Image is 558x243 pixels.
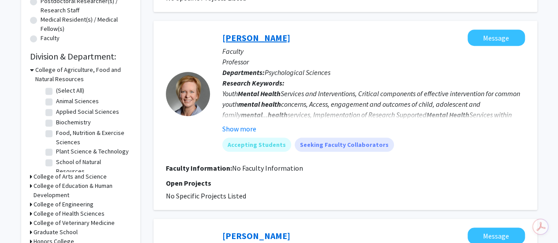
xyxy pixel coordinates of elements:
[222,230,290,241] a: [PERSON_NAME]
[268,110,288,119] b: health
[222,88,525,141] div: Youth Services and Interventions, Critical components of effective intervention for common youth ...
[222,68,265,77] b: Departments:
[468,30,525,46] button: Message Kristin Hawley
[232,164,303,172] span: No Faculty Information
[56,118,91,127] label: Biochemistry
[56,147,129,156] label: Plant Science & Technology
[56,86,84,95] label: (Select All)
[222,56,525,67] p: Professor
[238,89,259,98] b: Mental
[222,32,290,43] a: [PERSON_NAME]
[427,110,448,119] b: Mental
[41,34,60,43] label: Faculty
[35,65,131,84] h3: College of Agriculture, Food and Natural Resources
[41,15,131,34] label: Medical Resident(s) / Medical Fellow(s)
[34,181,131,200] h3: College of Education & Human Development
[241,110,262,119] b: mental
[56,128,129,147] label: Food, Nutrition & Exercise Sciences
[166,164,232,172] b: Faculty Information:
[295,138,394,152] mat-chip: Seeking Faculty Collaborators
[7,203,37,236] iframe: Chat
[56,97,99,106] label: Animal Sciences
[222,79,285,87] b: Research Keywords:
[34,209,105,218] h3: College of Health Sciences
[260,89,281,98] b: Health
[238,100,260,108] b: mental
[56,107,119,116] label: Applied Social Sciences
[222,138,291,152] mat-chip: Accepting Students
[261,100,281,108] b: health
[449,110,469,119] b: Health
[34,228,78,237] h3: Graduate School
[56,157,129,176] label: School of Natural Resources
[166,191,246,200] span: No Specific Projects Listed
[265,68,330,77] span: Psychological Sciences
[222,46,525,56] p: Faculty
[222,123,256,134] button: Show more
[166,178,525,188] p: Open Projects
[30,51,131,62] h2: Division & Department:
[34,218,115,228] h3: College of Veterinary Medicine
[34,172,107,181] h3: College of Arts and Science
[34,200,94,209] h3: College of Engineering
